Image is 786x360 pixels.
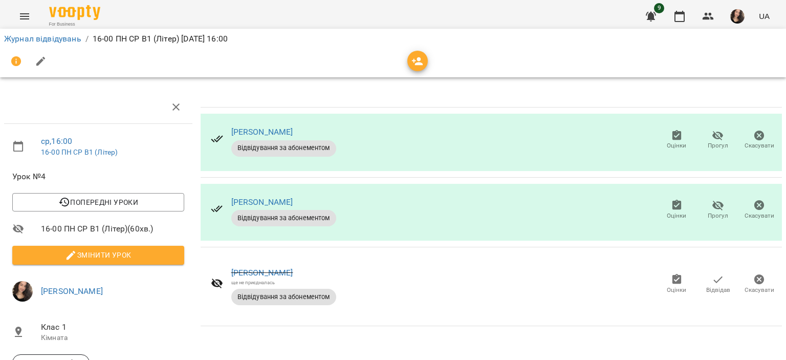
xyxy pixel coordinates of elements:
[231,292,336,302] span: Відвідування за абонементом
[4,34,81,44] a: Журнал відвідувань
[708,211,728,220] span: Прогул
[745,286,774,294] span: Скасувати
[656,126,697,155] button: Оцінки
[654,3,664,13] span: 9
[697,196,739,224] button: Прогул
[738,196,780,224] button: Скасувати
[755,7,774,26] button: UA
[12,246,184,264] button: Змінити урок
[93,33,228,45] p: 16-00 ПН СР В1 (Літер) [DATE] 16:00
[41,286,103,296] a: [PERSON_NAME]
[41,223,184,235] span: 16-00 ПН СР В1 (Літер) ( 60 хв. )
[708,141,728,150] span: Прогул
[706,286,730,294] span: Відвідав
[49,5,100,20] img: Voopty Logo
[20,196,176,208] span: Попередні уроки
[231,127,293,137] a: [PERSON_NAME]
[12,281,33,302] img: af1f68b2e62f557a8ede8df23d2b6d50.jpg
[667,141,686,150] span: Оцінки
[4,33,782,45] nav: breadcrumb
[759,11,770,22] span: UA
[12,4,37,29] button: Menu
[231,214,336,223] span: Відвідування за абонементом
[41,136,72,146] a: ср , 16:00
[41,148,118,156] a: 16-00 ПН СР В1 (Літер)
[12,171,184,183] span: Урок №4
[667,286,686,294] span: Оцінки
[231,279,336,286] div: ще не приєдналась
[656,196,697,224] button: Оцінки
[12,193,184,211] button: Попередні уроки
[41,333,184,343] p: Кімната
[231,268,293,278] a: [PERSON_NAME]
[745,141,774,150] span: Скасувати
[656,270,697,299] button: Оцінки
[730,9,745,24] img: af1f68b2e62f557a8ede8df23d2b6d50.jpg
[745,211,774,220] span: Скасувати
[667,211,686,220] span: Оцінки
[20,249,176,261] span: Змінити урок
[738,126,780,155] button: Скасувати
[41,321,184,333] span: Клас 1
[231,197,293,207] a: [PERSON_NAME]
[49,21,100,28] span: For Business
[697,126,739,155] button: Прогул
[697,270,739,299] button: Відвідав
[231,143,336,153] span: Відвідування за абонементом
[85,33,89,45] li: /
[738,270,780,299] button: Скасувати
